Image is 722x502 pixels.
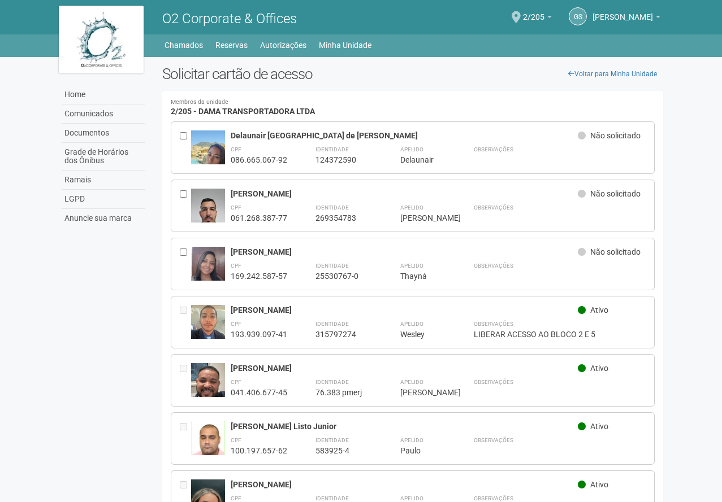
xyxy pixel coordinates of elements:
div: Paulo [400,446,446,456]
a: Reservas [215,37,248,53]
a: [PERSON_NAME] [593,14,660,23]
small: Membros da unidade [171,99,655,106]
div: [PERSON_NAME] [400,213,446,223]
span: Gilberto Stiebler Filho [593,2,653,21]
div: 061.268.387-77 [231,213,287,223]
strong: Observações [474,495,513,501]
strong: Observações [474,437,513,443]
strong: Identidade [315,321,349,327]
strong: Identidade [315,495,349,501]
strong: Apelido [400,263,423,269]
a: 2/205 [523,14,552,23]
h2: Solicitar cartão de acesso [162,66,664,82]
div: 76.383 pmerj [315,387,372,398]
strong: Apelido [400,321,423,327]
div: [PERSON_NAME] [231,247,578,257]
strong: CPF [231,437,241,443]
div: Entre em contato com a Aministração para solicitar o cancelamento ou 2a via [180,421,191,456]
div: 25530767-0 [315,271,372,281]
strong: Apelido [400,437,423,443]
a: Chamados [165,37,203,53]
div: 269354783 [315,213,372,223]
img: user.jpg [191,247,225,292]
div: Delaunair [400,155,446,165]
img: logo.jpg [59,6,144,73]
a: LGPD [62,190,145,209]
span: Não solicitado [590,131,641,140]
div: Thayná [400,271,446,281]
div: 315797274 [315,329,372,339]
a: Grade de Horários dos Ônibus [62,143,145,171]
strong: Observações [474,263,513,269]
div: Entre em contato com a Aministração para solicitar o cancelamento ou 2a via [180,363,191,398]
img: user.jpg [191,363,225,408]
div: 041.406.677-45 [231,387,287,398]
span: Ativo [590,305,608,315]
strong: Apelido [400,379,423,385]
strong: Observações [474,321,513,327]
a: Anuncie sua marca [62,209,145,228]
a: Minha Unidade [319,37,371,53]
div: 169.242.587-57 [231,271,287,281]
a: Home [62,85,145,104]
a: Comunicados [62,104,145,124]
strong: Apelido [400,495,423,501]
strong: Observações [474,146,513,152]
div: Delaunair [GEOGRAPHIC_DATA] de [PERSON_NAME] [231,130,578,141]
span: Ativo [590,364,608,373]
img: user.jpg [191,421,225,463]
strong: Identidade [315,146,349,152]
strong: Apelido [400,146,423,152]
img: user.jpg [191,189,225,234]
strong: Apelido [400,204,423,211]
div: [PERSON_NAME] [231,305,578,315]
strong: Observações [474,379,513,385]
div: LIBERAR ACESSO AO BLOCO 2 E 5 [474,329,646,339]
strong: CPF [231,495,241,501]
a: Ramais [62,171,145,190]
div: [PERSON_NAME] [400,387,446,398]
span: O2 Corporate & Offices [162,11,297,27]
span: 2/205 [523,2,544,21]
strong: CPF [231,263,241,269]
div: 583925-4 [315,446,372,456]
strong: CPF [231,379,241,385]
strong: CPF [231,204,241,211]
strong: Observações [474,204,513,211]
h4: 2/205 - DAMA TRANSPORTADORA LTDA [171,99,655,116]
strong: CPF [231,321,241,327]
a: Documentos [62,124,145,143]
img: user.jpg [191,305,225,365]
span: Ativo [590,480,608,489]
div: Wesley [400,329,446,339]
strong: Identidade [315,204,349,211]
div: 086.665.067-92 [231,155,287,165]
div: [PERSON_NAME] Listo Junior [231,421,578,431]
strong: Identidade [315,437,349,443]
a: GS [569,7,587,25]
span: Não solicitado [590,189,641,198]
a: Autorizações [260,37,306,53]
strong: Identidade [315,379,349,385]
a: Voltar para Minha Unidade [562,66,663,82]
div: [PERSON_NAME] [231,479,578,490]
div: 100.197.657-62 [231,446,287,456]
div: Entre em contato com a Aministração para solicitar o cancelamento ou 2a via [180,305,191,339]
img: user.jpg [191,130,225,204]
div: 193.939.097-41 [231,329,287,339]
div: [PERSON_NAME] [231,363,578,373]
span: Não solicitado [590,247,641,256]
strong: CPF [231,146,241,152]
div: 124372590 [315,155,372,165]
div: [PERSON_NAME] [231,189,578,199]
span: Ativo [590,422,608,431]
strong: Identidade [315,263,349,269]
